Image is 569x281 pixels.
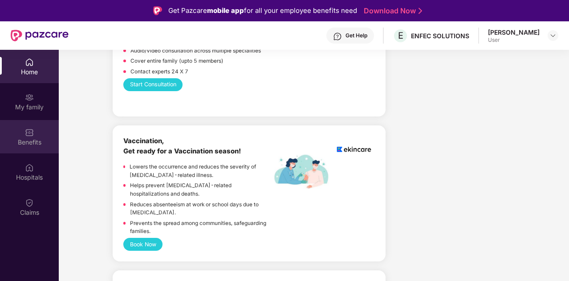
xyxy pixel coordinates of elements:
p: Prevents the spread among communities, safeguarding families. [130,219,270,236]
img: svg+xml;base64,PHN2ZyB3aWR0aD0iMjAiIGhlaWdodD0iMjAiIHZpZXdCb3g9IjAgMCAyMCAyMCIgZmlsbD0ibm9uZSIgeG... [25,93,34,102]
p: Lowers the occurrence and reduces the severity of [MEDICAL_DATA]-related illness. [130,163,270,179]
img: svg+xml;base64,PHN2ZyBpZD0iSG9zcGl0YWxzIiB4bWxucz0iaHR0cDovL3d3dy53My5vcmcvMjAwMC9zdmciIHdpZHRoPS... [25,163,34,172]
div: Get Help [345,32,367,39]
img: New Pazcare Logo [11,30,69,41]
span: E [398,30,403,41]
p: Reduces absenteeism at work or school days due to [MEDICAL_DATA]. [130,201,270,217]
img: svg+xml;base64,PHN2ZyBpZD0iQmVuZWZpdHMiIHhtbG5zPSJodHRwOi8vd3d3LnczLm9yZy8yMDAwL3N2ZyIgd2lkdGg9Ij... [25,128,34,137]
p: Cover entire family (upto 5 members) [130,57,224,65]
img: logoEkincare.png [333,136,375,163]
img: Logo [153,6,162,15]
button: Start Consultation [123,78,183,91]
p: Audio/Video consultation across multiple specialities [130,47,261,55]
img: svg+xml;base64,PHN2ZyBpZD0iSGVscC0zMngzMiIgeG1sbnM9Imh0dHA6Ly93d3cudzMub3JnLzIwMDAvc3ZnIiB3aWR0aD... [333,32,342,41]
a: Download Now [364,6,419,16]
p: Contact experts 24 X 7 [130,68,188,76]
img: Stroke [419,6,422,16]
img: labelEkincare.png [270,154,333,189]
div: [PERSON_NAME] [488,28,540,36]
div: Get Pazcare for all your employee benefits need [168,5,357,16]
strong: mobile app [207,6,244,15]
b: Vaccination, Get ready for a Vaccination season! [123,137,241,155]
button: Book Now [123,238,163,251]
div: User [488,36,540,44]
img: svg+xml;base64,PHN2ZyBpZD0iRHJvcGRvd24tMzJ4MzIiIHhtbG5zPSJodHRwOi8vd3d3LnczLm9yZy8yMDAwL3N2ZyIgd2... [549,32,557,39]
p: Helps prevent [MEDICAL_DATA]-related hospitalizations and deaths. [130,181,270,198]
img: svg+xml;base64,PHN2ZyBpZD0iSG9tZSIgeG1sbnM9Imh0dHA6Ly93d3cudzMub3JnLzIwMDAvc3ZnIiB3aWR0aD0iMjAiIG... [25,58,34,67]
img: svg+xml;base64,PHN2ZyBpZD0iQ2xhaW0iIHhtbG5zPSJodHRwOi8vd3d3LnczLm9yZy8yMDAwL3N2ZyIgd2lkdGg9IjIwIi... [25,198,34,207]
div: ENFEC SOLUTIONS [411,32,469,40]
